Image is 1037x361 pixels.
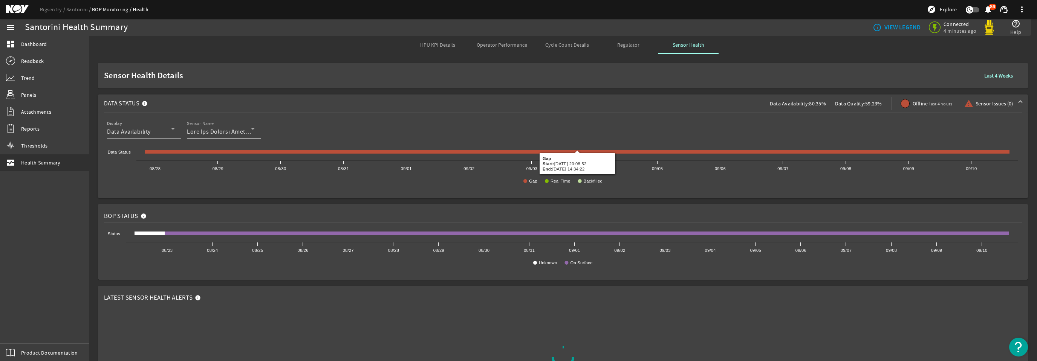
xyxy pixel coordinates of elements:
[999,5,1008,14] mat-icon: support_agent
[929,101,952,107] span: last 4 hours
[108,150,131,154] text: Data Status
[104,294,193,302] span: Latest Sensor Health Alerts
[25,24,128,31] div: Santorini Health Summary
[940,6,957,13] span: Explore
[589,166,600,171] text: 09/04
[1013,0,1031,18] button: more_vert
[98,113,1028,198] div: Data StatusData Availability:80.35%Data Quality:59.23%Offlinelast 4 hoursSensor Issues (0)
[275,166,286,171] text: 08/30
[338,166,349,171] text: 08/31
[1009,338,1028,356] button: Open Resource Center
[944,27,976,34] span: 4 minutes ago
[388,248,399,253] text: 08/28
[884,24,921,31] b: VIEW LEGEND
[104,94,151,113] mat-panel-title: Data Status
[529,179,537,183] text: Gap
[750,248,761,253] text: 09/05
[479,248,489,253] text: 08/30
[673,42,704,47] span: Sensor Health
[104,212,138,220] span: BOP Status
[107,121,122,126] mat-label: Display
[524,248,535,253] text: 08/31
[966,166,977,171] text: 09/10
[652,166,663,171] text: 09/05
[187,121,214,126] mat-label: Sensor Name
[343,248,354,253] text: 08/27
[841,248,852,253] text: 09/07
[108,232,120,236] text: Status
[545,42,589,47] span: Cycle Count Details
[21,74,35,82] span: Trend
[6,40,15,49] mat-icon: dashboard
[873,23,879,32] mat-icon: info_outline
[840,166,851,171] text: 09/08
[162,248,173,253] text: 08/23
[133,6,148,13] a: Health
[21,91,37,99] span: Panels
[526,166,537,171] text: 09/03
[66,6,92,13] a: Santorini
[477,42,527,47] span: Operator Performance
[297,248,308,253] text: 08/26
[401,166,412,171] text: 09/01
[865,100,882,107] span: 59.23%
[614,248,625,253] text: 09/02
[21,40,47,48] span: Dashboard
[570,260,592,265] text: On Surface
[809,100,826,107] span: 80.35%
[584,179,603,183] text: Backfilled
[795,248,806,253] text: 09/06
[21,125,40,133] span: Reports
[107,128,151,136] span: Data Availability
[433,248,444,253] text: 08/29
[21,349,78,356] span: Product Documentation
[931,248,942,253] text: 09/09
[21,159,61,166] span: Health Summary
[104,72,975,79] span: Sensor Health Details
[213,166,223,171] text: 08/29
[21,57,44,65] span: Readback
[976,100,1013,107] span: Sensor Issues (0)
[6,23,15,32] mat-icon: menu
[835,100,865,107] span: Data Quality:
[964,99,970,108] mat-icon: warning
[944,21,976,27] span: Connected
[1010,28,1021,36] span: Help
[983,5,993,14] mat-icon: notifications
[961,97,1016,110] button: Sensor Issues (0)
[92,6,133,13] a: BOP Monitoring
[40,6,66,13] a: Rigsentry
[978,69,1019,82] button: Last 4 Weeks
[903,166,914,171] text: 09/09
[207,248,218,253] text: 08/24
[770,100,809,107] span: Data Availability:
[984,72,1013,79] b: Last 4 Weeks
[6,158,15,167] mat-icon: monitor_heart
[569,248,580,253] text: 09/01
[913,100,953,108] span: Offline
[21,142,48,149] span: Thresholds
[976,248,987,253] text: 09/10
[617,42,639,47] span: Regulator
[659,248,670,253] text: 09/03
[777,166,788,171] text: 09/07
[715,166,726,171] text: 09/06
[927,5,936,14] mat-icon: explore
[252,248,263,253] text: 08/25
[150,166,161,171] text: 08/28
[705,248,716,253] text: 09/04
[463,166,474,171] text: 09/02
[924,3,960,15] button: Explore
[870,21,924,34] button: VIEW LEGEND
[551,179,571,183] text: Real Time
[21,108,51,116] span: Attachments
[886,248,897,253] text: 09/08
[98,94,1028,113] mat-expansion-panel-header: Data StatusData Availability:80.35%Data Quality:59.23%Offlinelast 4 hoursSensor Issues (0)
[982,20,997,35] img: Yellowpod.svg
[420,42,455,47] span: HPU KPI Details
[1011,19,1020,28] mat-icon: help_outline
[539,260,557,265] text: Unknown
[984,6,992,14] button: 86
